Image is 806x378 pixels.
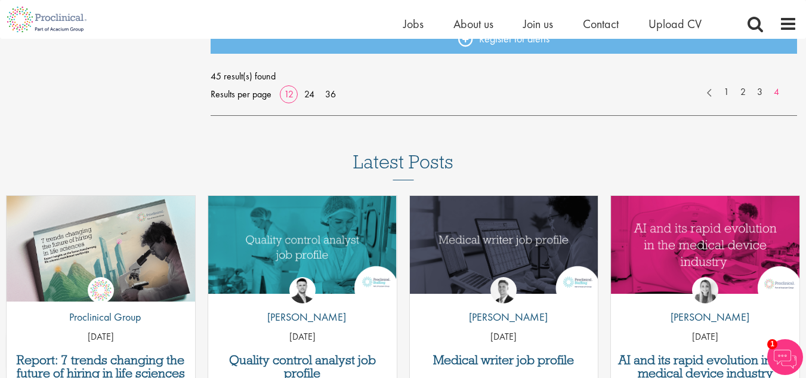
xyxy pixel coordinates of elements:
a: Link to a post [611,196,799,302]
a: 12 [280,88,298,100]
a: Joshua Godden [PERSON_NAME] [258,277,346,331]
a: Upload CV [648,16,702,32]
a: Link to a post [7,196,195,302]
a: Link to a post [208,196,397,302]
p: [DATE] [611,330,799,344]
p: Proclinical Group [60,309,141,325]
a: 36 [321,88,340,100]
a: Join us [523,16,553,32]
p: [DATE] [208,330,397,344]
a: About us [453,16,493,32]
p: [PERSON_NAME] [662,309,749,325]
a: Proclinical Group Proclinical Group [60,277,141,331]
a: Jobs [403,16,424,32]
span: 1 [767,339,777,349]
a: 1 [718,85,735,99]
p: [PERSON_NAME] [460,309,548,325]
a: 24 [300,88,319,100]
a: Medical writer job profile [416,354,592,367]
a: Hannah Burke [PERSON_NAME] [662,277,749,331]
a: 3 [751,85,768,99]
img: Chatbot [767,339,803,375]
img: George Watson [490,277,517,303]
p: [DATE] [410,330,598,344]
p: [PERSON_NAME] [258,309,346,325]
a: 2 [734,85,752,99]
img: Medical writer job profile [410,196,598,294]
img: Proclinical: Life sciences hiring trends report 2025 [7,196,195,302]
span: 45 result(s) found [211,67,797,85]
img: quality control analyst job profile [208,196,397,294]
img: Joshua Godden [289,277,316,303]
span: Results per page [211,85,271,103]
a: George Watson [PERSON_NAME] [460,277,548,331]
a: 4 [768,85,785,99]
p: [DATE] [7,330,195,344]
img: AI and Its Impact on the Medical Device Industry | Proclinical [611,196,799,294]
img: Hannah Burke [692,277,718,303]
img: Proclinical Group [88,277,114,303]
h3: Latest Posts [353,152,453,180]
a: Register for alerts [211,24,797,54]
a: Contact [583,16,619,32]
a: Link to a post [410,196,598,302]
